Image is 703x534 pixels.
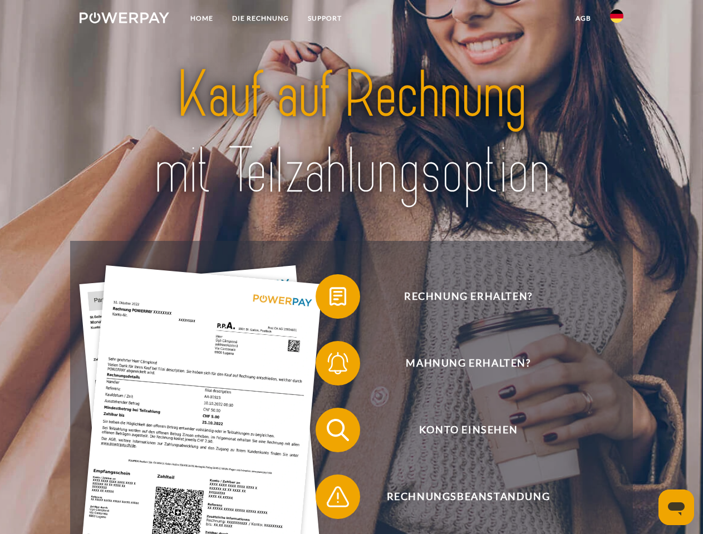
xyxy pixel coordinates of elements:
img: de [610,9,623,23]
a: agb [566,8,601,28]
span: Konto einsehen [332,408,604,452]
img: qb_warning.svg [324,483,352,511]
img: logo-powerpay-white.svg [80,12,169,23]
img: title-powerpay_de.svg [106,53,597,213]
span: Mahnung erhalten? [332,341,604,385]
a: Home [181,8,223,28]
img: qb_search.svg [324,416,352,444]
button: Mahnung erhalten? [316,341,605,385]
a: SUPPORT [298,8,351,28]
img: qb_bell.svg [324,349,352,377]
span: Rechnung erhalten? [332,274,604,319]
button: Konto einsehen [316,408,605,452]
span: Rechnungsbeanstandung [332,474,604,519]
iframe: Schaltfläche zum Öffnen des Messaging-Fensters [658,489,694,525]
button: Rechnungsbeanstandung [316,474,605,519]
img: qb_bill.svg [324,283,352,310]
a: DIE RECHNUNG [223,8,298,28]
button: Rechnung erhalten? [316,274,605,319]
